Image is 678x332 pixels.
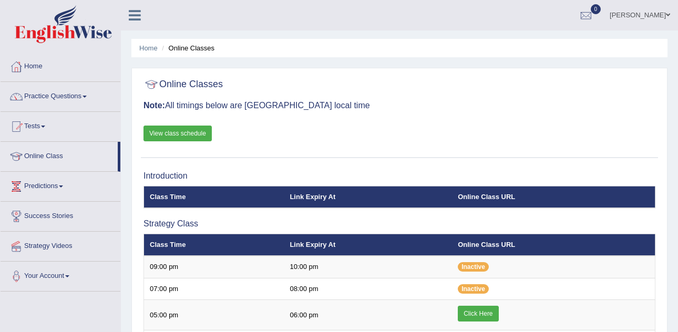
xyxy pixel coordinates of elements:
a: Strategy Videos [1,232,120,258]
th: Link Expiry At [284,186,452,208]
td: 10:00 pm [284,256,452,278]
th: Online Class URL [452,234,655,256]
a: Tests [1,112,120,138]
h3: Strategy Class [143,219,655,229]
a: Home [139,44,158,52]
th: Class Time [144,186,284,208]
td: 06:00 pm [284,300,452,330]
th: Link Expiry At [284,234,452,256]
a: Predictions [1,172,120,198]
h3: All timings below are [GEOGRAPHIC_DATA] local time [143,101,655,110]
a: Online Class [1,142,118,168]
span: Inactive [458,284,489,294]
a: Home [1,52,120,78]
th: Online Class URL [452,186,655,208]
h2: Online Classes [143,77,223,92]
a: View class schedule [143,126,212,141]
a: Click Here [458,306,498,321]
span: 0 [591,4,601,14]
td: 09:00 pm [144,256,284,278]
td: 07:00 pm [144,278,284,300]
td: 08:00 pm [284,278,452,300]
a: Success Stories [1,202,120,228]
td: 05:00 pm [144,300,284,330]
h3: Introduction [143,171,655,181]
a: Practice Questions [1,82,120,108]
b: Note: [143,101,165,110]
li: Online Classes [159,43,214,53]
span: Inactive [458,262,489,272]
a: Your Account [1,262,120,288]
th: Class Time [144,234,284,256]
